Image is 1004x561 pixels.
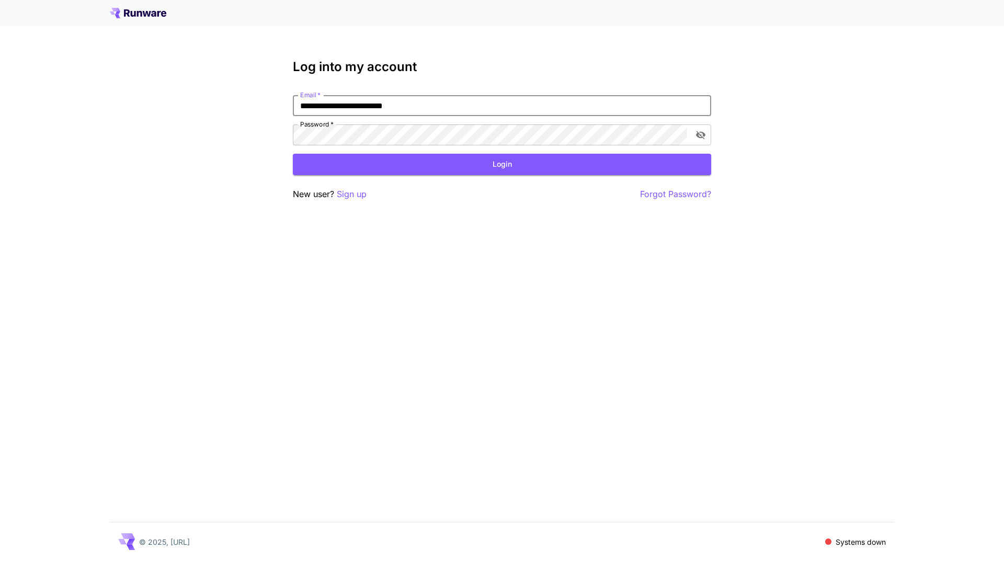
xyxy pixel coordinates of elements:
[300,90,321,99] label: Email
[293,188,367,201] p: New user?
[836,536,886,547] p: Systems down
[300,120,334,129] label: Password
[293,60,711,74] h3: Log into my account
[293,154,711,175] button: Login
[640,188,711,201] button: Forgot Password?
[337,188,367,201] button: Sign up
[691,125,710,144] button: toggle password visibility
[139,536,190,547] p: © 2025, [URL]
